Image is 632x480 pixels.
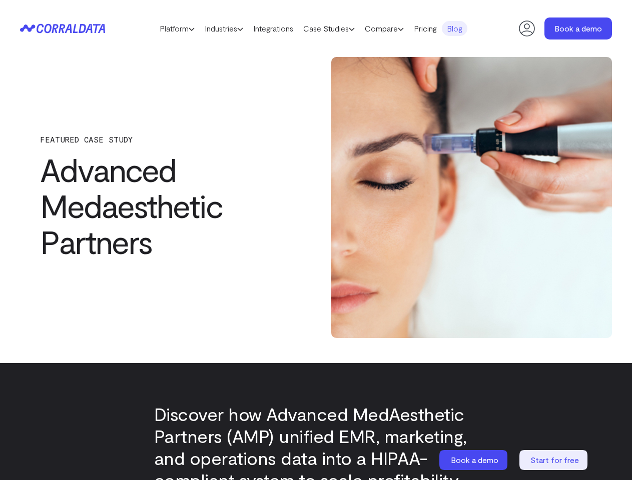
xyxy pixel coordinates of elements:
[360,21,409,36] a: Compare
[439,450,509,470] a: Book a demo
[40,151,281,259] h1: Advanced Medaesthetic Partners
[200,21,248,36] a: Industries
[248,21,298,36] a: Integrations
[409,21,442,36] a: Pricing
[40,135,281,144] p: FEATURED CASE STUDY
[544,17,612,39] a: Book a demo
[519,450,589,470] a: Start for free
[298,21,360,36] a: Case Studies
[155,21,200,36] a: Platform
[451,455,498,464] span: Book a demo
[442,21,467,36] a: Blog
[530,455,579,464] span: Start for free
